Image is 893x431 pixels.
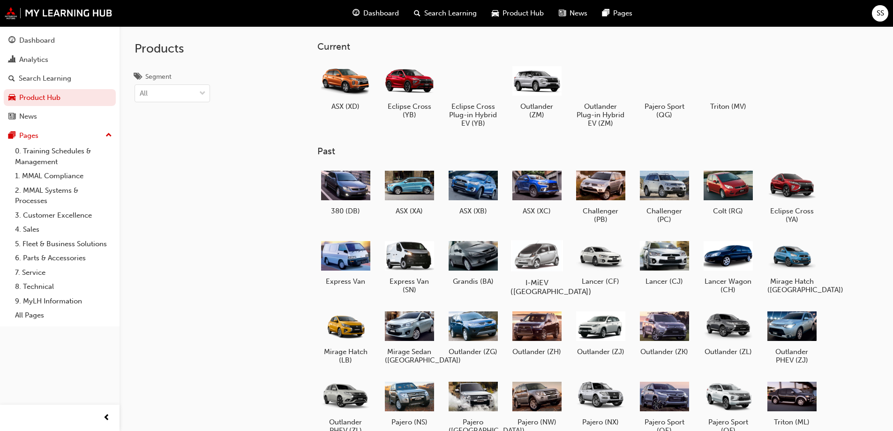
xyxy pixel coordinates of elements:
span: news-icon [559,8,566,19]
span: pages-icon [602,8,609,19]
a: Lancer (CJ) [636,235,692,289]
h5: Eclipse Cross (YA) [767,207,817,224]
h5: Pajero Sport (QG) [640,102,689,119]
a: ASX (XC) [509,165,565,219]
button: Pages [4,127,116,144]
a: 9. MyLH Information [11,294,116,309]
h5: Triton (ML) [767,418,817,426]
h5: Outlander (ZH) [512,348,562,356]
h5: Outlander PHEV (ZJ) [767,348,817,364]
a: Triton (MV) [700,60,756,114]
a: Outlander (ZG) [445,305,501,360]
h5: Outlander (ZJ) [576,348,625,356]
span: down-icon [199,88,206,100]
a: News [4,108,116,125]
a: Outlander Plug-in Hybrid EV (ZM) [572,60,629,131]
h5: Outlander (ZG) [449,348,498,356]
h5: ASX (XB) [449,207,498,215]
a: Eclipse Cross (YA) [764,165,820,227]
span: Search Learning [424,8,477,19]
a: Search Learning [4,70,116,87]
span: news-icon [8,113,15,121]
a: 0. Training Schedules & Management [11,144,116,169]
a: Pajero (NS) [381,376,437,430]
a: Outlander PHEV (ZJ) [764,305,820,368]
a: Outlander (ZL) [700,305,756,360]
h3: Past [317,146,850,157]
span: Dashboard [363,8,399,19]
h5: Outlander (ZK) [640,348,689,356]
span: up-icon [105,129,112,142]
a: Grandis (BA) [445,235,501,289]
span: guage-icon [353,8,360,19]
a: Outlander (ZM) [509,60,565,122]
button: DashboardAnalyticsSearch LearningProduct HubNews [4,30,116,127]
a: Challenger (PC) [636,165,692,227]
a: 2. MMAL Systems & Processes [11,183,116,208]
h5: Grandis (BA) [449,277,498,286]
span: SS [877,8,884,19]
div: Search Learning [19,73,71,84]
h3: Current [317,41,850,52]
h5: I-MiEV ([GEOGRAPHIC_DATA]) [510,278,563,296]
a: Colt (RG) [700,165,756,219]
span: tags-icon [135,73,142,82]
span: search-icon [414,8,420,19]
a: car-iconProduct Hub [484,4,551,23]
h5: ASX (XA) [385,207,434,215]
a: Product Hub [4,89,116,106]
h5: Pajero (NS) [385,418,434,426]
h5: Colt (RG) [704,207,753,215]
a: Analytics [4,51,116,68]
span: Product Hub [503,8,544,19]
h5: Challenger (PC) [640,207,689,224]
h2: Products [135,41,210,56]
a: 8. Technical [11,280,116,294]
a: Express Van [317,235,374,289]
span: car-icon [492,8,499,19]
h5: Eclipse Cross Plug-in Hybrid EV (YB) [449,102,498,128]
a: Mirage Hatch ([GEOGRAPHIC_DATA]) [764,235,820,298]
h5: Lancer (CF) [576,277,625,286]
a: Pajero (NW) [509,376,565,430]
a: Eclipse Cross Plug-in Hybrid EV (YB) [445,60,501,131]
img: mmal [5,7,113,19]
a: 5. Fleet & Business Solutions [11,237,116,251]
a: Express Van (SN) [381,235,437,298]
span: prev-icon [103,412,110,424]
div: News [19,111,37,122]
h5: Lancer (CJ) [640,277,689,286]
h5: Outlander Plug-in Hybrid EV (ZM) [576,102,625,128]
h5: Mirage Sedan ([GEOGRAPHIC_DATA]) [385,348,434,364]
h5: Eclipse Cross (YB) [385,102,434,119]
span: chart-icon [8,56,15,64]
div: All [140,88,148,99]
a: Mirage Hatch (LB) [317,305,374,368]
a: Pajero (NX) [572,376,629,430]
span: Pages [613,8,632,19]
a: 3. Customer Excellence [11,208,116,223]
a: 7. Service [11,265,116,280]
span: News [570,8,587,19]
div: Segment [145,72,172,82]
h5: Triton (MV) [704,102,753,111]
span: car-icon [8,94,15,102]
h5: Outlander (ZL) [704,348,753,356]
a: Mirage Sedan ([GEOGRAPHIC_DATA]) [381,305,437,368]
h5: Express Van [321,277,370,286]
h5: Pajero (NW) [512,418,562,426]
a: ASX (XA) [381,165,437,219]
a: Challenger (PB) [572,165,629,227]
h5: Pajero (NX) [576,418,625,426]
h5: Mirage Hatch (LB) [321,348,370,364]
span: pages-icon [8,132,15,140]
a: search-iconSearch Learning [406,4,484,23]
a: 380 (DB) [317,165,374,219]
a: Lancer (CF) [572,235,629,289]
a: Triton (ML) [764,376,820,430]
h5: Challenger (PB) [576,207,625,224]
button: SS [872,5,888,22]
a: Outlander (ZK) [636,305,692,360]
h5: ASX (XC) [512,207,562,215]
